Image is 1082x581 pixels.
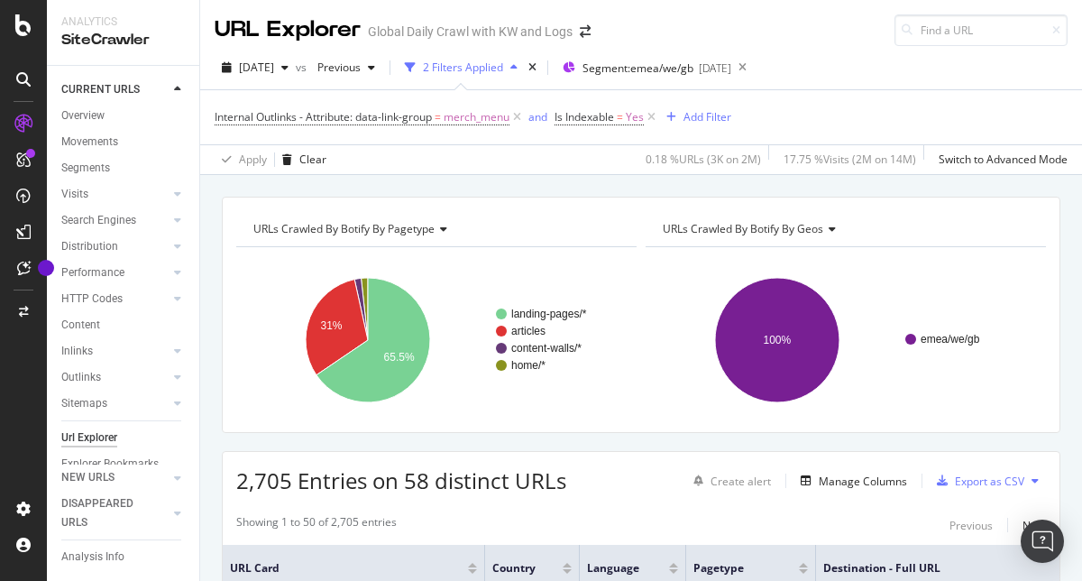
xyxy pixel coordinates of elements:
div: times [525,59,540,77]
button: Next [1022,514,1046,536]
div: Sitemaps [61,394,107,413]
div: Distribution [61,237,118,256]
div: Content [61,316,100,335]
div: 17.75 % Visits ( 2M on 14M ) [784,152,916,167]
span: language [587,560,642,576]
button: Clear [275,145,326,174]
div: HTTP Codes [61,290,123,309]
text: emea/we/gb [921,333,980,346]
h4: URLs Crawled By Botify By geos [659,215,1030,244]
div: 0.18 % URLs ( 3K on 2M ) [646,152,761,167]
a: Outlinks [61,368,169,387]
span: = [617,109,623,124]
span: URL Card [230,560,463,576]
button: and [528,108,547,125]
div: Analytics [61,14,185,30]
div: Clear [299,152,326,167]
button: Manage Columns [793,470,907,492]
button: Add Filter [659,106,731,128]
div: Add Filter [683,109,731,124]
button: Export as CSV [930,466,1024,495]
div: Manage Columns [819,474,907,489]
span: vs [296,60,310,75]
div: Export as CSV [955,474,1024,489]
div: DISAPPEARED URLS [61,494,152,532]
svg: A chart. [236,262,637,419]
span: URLs Crawled By Botify By pagetype [253,221,435,236]
div: Next [1022,518,1046,533]
a: Overview [61,106,187,125]
div: Url Explorer [61,429,117,447]
input: Find a URL [894,14,1068,46]
div: NEW URLS [61,468,115,487]
div: Search Engines [61,211,136,230]
div: Outlinks [61,368,101,387]
a: Content [61,316,187,335]
div: Analysis Info [61,548,124,567]
div: and [528,109,547,124]
text: 65.5% [384,351,415,364]
a: Performance [61,263,169,282]
div: Create alert [711,474,771,489]
svg: A chart. [646,262,1046,419]
a: Visits [61,185,169,204]
span: Yes [626,105,644,130]
span: 2025 Aug. 13th [239,60,274,75]
div: CURRENT URLS [61,80,140,99]
span: Is Indexable [555,109,614,124]
span: Internal Outlinks - Attribute: data-link-group [215,109,432,124]
span: pagetype [693,560,772,576]
a: Url Explorer [61,429,187,447]
a: Explorer Bookmarks [61,455,187,474]
span: Previous [310,60,361,75]
div: arrow-right-arrow-left [580,25,591,38]
span: Destination - Full URL [823,560,1065,576]
text: home/* [511,359,546,372]
a: Inlinks [61,342,169,361]
button: Switch to Advanced Mode [931,145,1068,174]
text: articles [511,325,546,337]
span: country [492,560,536,576]
a: DISAPPEARED URLS [61,494,169,532]
a: Movements [61,133,187,152]
div: Overview [61,106,105,125]
div: 2 Filters Applied [423,60,503,75]
div: Global Daily Crawl with KW and Logs [368,23,573,41]
div: URL Explorer [215,14,361,45]
div: Showing 1 to 50 of 2,705 entries [236,514,397,536]
div: Previous [949,518,993,533]
button: 2 Filters Applied [398,53,525,82]
div: Visits [61,185,88,204]
a: Distribution [61,237,169,256]
div: Apply [239,152,267,167]
div: SiteCrawler [61,30,185,51]
span: URLs Crawled By Botify By geos [663,221,823,236]
a: Analysis Info [61,548,187,567]
div: Movements [61,133,118,152]
text: 31% [320,319,342,332]
button: Previous [949,514,993,536]
span: = [435,109,441,124]
button: Previous [310,53,382,82]
div: [DATE] [699,60,731,76]
a: HTTP Codes [61,290,169,309]
button: Apply [215,145,267,174]
text: landing-pages/* [511,308,587,320]
span: merch_menu [444,105,509,130]
a: CURRENT URLS [61,80,169,99]
div: Open Intercom Messenger [1021,520,1064,563]
button: [DATE] [215,53,296,82]
div: Inlinks [61,342,93,361]
text: 100% [764,334,792,346]
button: Create alert [686,466,771,495]
div: Performance [61,263,124,282]
div: Segments [61,159,110,178]
a: Segments [61,159,187,178]
div: Explorer Bookmarks [61,455,159,474]
h4: URLs Crawled By Botify By pagetype [250,215,620,244]
div: Tooltip anchor [38,260,54,276]
text: content-walls/* [511,342,582,355]
div: Switch to Advanced Mode [939,152,1068,167]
